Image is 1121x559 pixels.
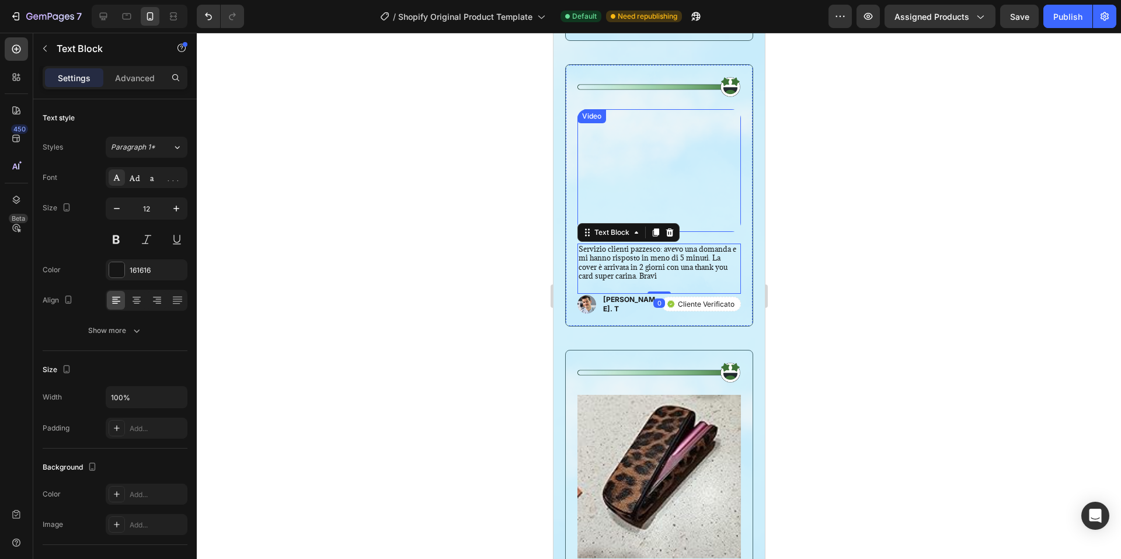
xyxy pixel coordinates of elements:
[9,214,28,223] div: Beta
[43,265,61,275] div: Color
[1043,5,1092,28] button: Publish
[572,11,597,22] span: Default
[197,5,244,28] div: Undo/Redo
[115,72,155,84] p: Advanced
[553,33,765,559] iframe: Design area
[43,362,74,378] div: Size
[894,11,969,23] span: Assigned Products
[618,11,677,22] span: Need republishing
[106,387,187,408] input: Auto
[130,265,184,276] div: 161616
[43,489,61,499] div: Color
[393,11,396,23] span: /
[1010,12,1029,22] span: Save
[43,113,75,123] div: Text style
[130,520,184,530] div: Add...
[43,142,63,152] div: Styles
[130,423,184,434] div: Add...
[398,11,532,23] span: Shopify Original Product Template
[43,392,62,402] div: Width
[106,137,187,158] button: Paragraph 1*
[88,325,142,336] div: Show more
[111,142,155,152] span: Paragraph 1*
[130,489,184,500] div: Add...
[57,41,156,55] p: Text Block
[43,200,74,216] div: Size
[43,423,69,433] div: Padding
[58,72,90,84] p: Settings
[43,172,57,183] div: Font
[43,320,187,341] button: Show more
[885,5,995,28] button: Assigned Products
[5,5,87,28] button: 7
[43,460,99,475] div: Background
[130,173,184,183] div: Adamina
[1081,502,1109,530] div: Open Intercom Messenger
[11,124,28,134] div: 450
[43,293,75,308] div: Align
[43,519,63,530] div: Image
[76,9,82,23] p: 7
[1053,11,1082,23] div: Publish
[1000,5,1039,28] button: Save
